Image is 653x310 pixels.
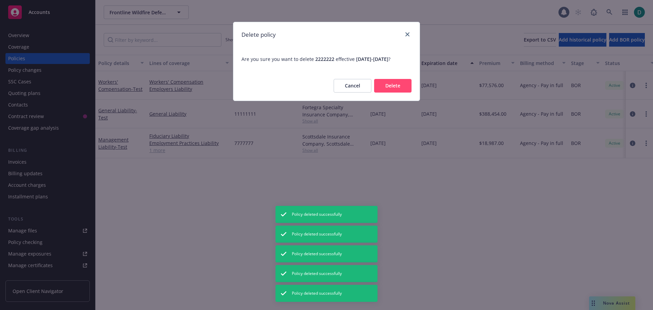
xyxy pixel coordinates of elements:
[315,56,334,62] span: 2222222
[292,211,342,217] span: Policy deleted successfully
[292,290,342,296] span: Policy deleted successfully
[292,271,342,277] span: Policy deleted successfully
[241,30,276,39] h1: Delete policy
[356,56,388,62] span: [DATE] - [DATE]
[292,231,342,237] span: Policy deleted successfully
[374,79,412,93] button: Delete
[403,30,412,38] a: close
[334,79,371,93] button: Cancel
[292,251,342,257] span: Policy deleted successfully
[233,47,420,71] span: Are you sure you want to delete effective ?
